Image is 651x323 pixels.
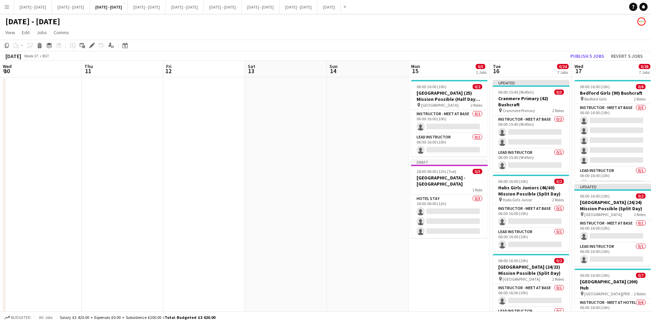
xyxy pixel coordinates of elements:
[165,67,172,75] span: 12
[329,63,338,69] span: Sun
[554,90,564,95] span: 0/3
[493,95,569,108] h3: Cranmere Primary (42) Bushcraft
[411,110,488,133] app-card-role: Instructor - Meet at Base0/106:00-16:00 (10h)
[584,96,607,102] span: Bedford Girls
[574,243,651,266] app-card-role: Lead Instructor0/106:00-16:00 (10h)
[473,84,482,89] span: 0/2
[554,179,564,184] span: 0/2
[634,212,646,217] span: 2 Roles
[584,212,622,217] span: [GEOGRAPHIC_DATA]
[493,149,569,172] app-card-role: Lead Instructor0/106:00-15:45 (9h45m)
[552,108,564,113] span: 2 Roles
[473,169,482,174] span: 0/3
[573,67,583,75] span: 17
[580,273,610,278] span: 06:00-16:00 (10h)
[421,103,459,108] span: [GEOGRAPHIC_DATA]
[84,63,93,69] span: Thu
[574,90,651,96] h3: Bedford Girls (90) Bushcraft
[417,84,446,89] span: 06:00-16:00 (10h)
[83,67,93,75] span: 11
[204,0,242,14] button: [DATE] - [DATE]
[557,64,569,69] span: 0/24
[493,80,569,172] app-job-card: Updated06:00-15:45 (9h45m)0/3Cranmere Primary (42) Bushcraft Cranmere Primary2 RolesInstructor - ...
[411,133,488,157] app-card-role: Lead Instructor0/106:00-16:00 (10h)
[248,63,255,69] span: Sat
[280,0,317,14] button: [DATE] - [DATE]
[493,228,569,251] app-card-role: Lead Instructor0/106:00-16:00 (10h)
[639,64,650,69] span: 0/28
[574,184,651,266] app-job-card: Updated06:00-16:00 (10h)0/2[GEOGRAPHIC_DATA] (24/24) Mission Possible (Split Day) [GEOGRAPHIC_DAT...
[52,0,90,14] button: [DATE] - [DATE]
[503,277,540,282] span: [GEOGRAPHIC_DATA]
[3,63,12,69] span: Wed
[328,67,338,75] span: 14
[5,53,21,59] div: [DATE]
[639,70,650,75] div: 7 Jobs
[128,0,166,14] button: [DATE] - [DATE]
[411,159,488,238] app-job-card: Draft18:00-06:00 (12h) (Tue)0/3[GEOGRAPHIC_DATA] - [GEOGRAPHIC_DATA]1 RoleHotel Stay0/318:00-06:0...
[411,90,488,102] h3: [GEOGRAPHIC_DATA] (25) Mission Possible (Half Day AM)
[493,205,569,228] app-card-role: Instructor - Meet at Base0/106:00-16:00 (10h)
[476,64,485,69] span: 0/5
[54,29,69,36] span: Comms
[503,108,535,113] span: Cranmere Primary
[471,103,482,108] span: 2 Roles
[19,28,32,37] a: Edit
[411,80,488,157] div: 06:00-16:00 (10h)0/2[GEOGRAPHIC_DATA] (25) Mission Possible (Half Day AM) [GEOGRAPHIC_DATA]2 Role...
[498,179,528,184] span: 06:00-16:00 (10h)
[608,52,646,60] button: Revert 5 jobs
[22,29,30,36] span: Edit
[574,279,651,291] h3: [GEOGRAPHIC_DATA] (200) Hub
[60,315,215,320] div: Salary £3 420.00 + Expenses £0.00 + Subsistence £200.00 =
[574,167,651,190] app-card-role: Lead Instructor0/106:00-16:00 (10h)
[584,291,634,296] span: [GEOGRAPHIC_DATA][PERSON_NAME]
[11,315,31,320] span: Budgeted
[574,184,651,189] div: Updated
[503,197,532,202] span: Habs Girls Junior
[574,63,583,69] span: Wed
[554,258,564,263] span: 0/2
[411,175,488,187] h3: [GEOGRAPHIC_DATA] - [GEOGRAPHIC_DATA]
[411,159,488,165] div: Draft
[37,29,47,36] span: Jobs
[493,116,569,149] app-card-role: Instructor - Meet at Base0/206:00-15:45 (9h45m)
[166,0,204,14] button: [DATE] - [DATE]
[493,175,569,251] app-job-card: 06:00-16:00 (10h)0/2Habs Girls Juniors (46/60) Mission Possible (Split Day) Habs Girls Junior2 Ro...
[34,28,50,37] a: Jobs
[634,291,646,296] span: 2 Roles
[90,0,128,14] button: [DATE] - [DATE]
[23,53,40,58] span: Week 37
[636,273,646,278] span: 0/7
[2,67,12,75] span: 10
[5,16,60,27] h1: [DATE] - [DATE]
[636,84,646,89] span: 0/6
[317,0,341,14] button: [DATE]
[574,80,651,181] app-job-card: 06:00-16:00 (10h)0/6Bedford Girls (90) Bushcraft Bedford Girls2 RolesInstructor - Meet at Base0/5...
[242,0,280,14] button: [DATE] - [DATE]
[498,258,528,263] span: 06:00-16:00 (10h)
[493,284,569,307] app-card-role: Instructor - Meet at Base0/106:00-16:00 (10h)
[3,28,18,37] a: View
[14,0,52,14] button: [DATE] - [DATE]
[580,84,610,89] span: 06:00-16:00 (10h)
[493,185,569,197] h3: Habs Girls Juniors (46/60) Mission Possible (Split Day)
[568,52,607,60] button: Publish 5 jobs
[492,67,501,75] span: 16
[498,90,534,95] span: 06:00-15:45 (9h45m)
[51,28,72,37] a: Comms
[557,70,568,75] div: 7 Jobs
[493,80,569,85] div: Updated
[5,29,15,36] span: View
[166,63,172,69] span: Fri
[247,67,255,75] span: 13
[574,104,651,167] app-card-role: Instructor - Meet at Base0/506:00-16:00 (10h)
[636,193,646,199] span: 0/2
[552,277,564,282] span: 2 Roles
[476,70,487,75] div: 2 Jobs
[411,63,420,69] span: Mon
